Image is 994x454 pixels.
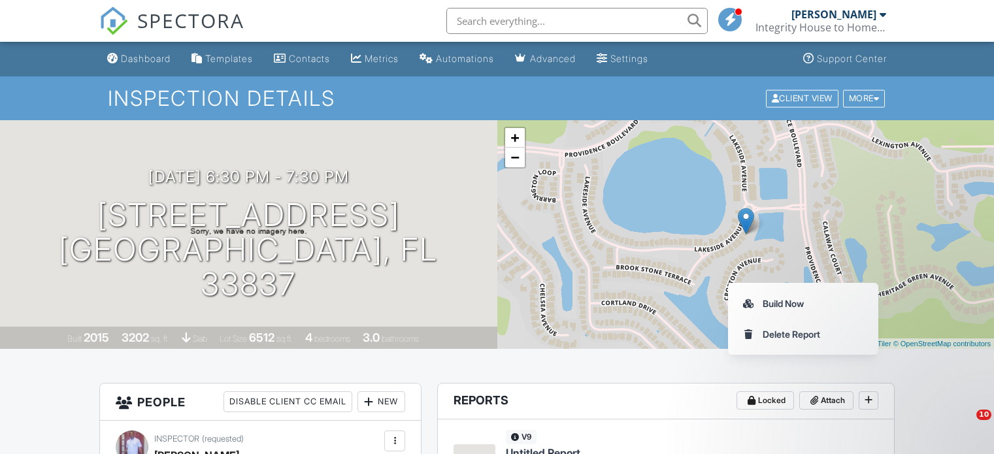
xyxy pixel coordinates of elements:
div: Dashboard [121,53,171,64]
a: Contacts [269,47,335,71]
h3: People [100,383,421,421]
a: Zoom in [505,128,525,148]
span: SPECTORA [137,7,244,34]
a: Client View [765,93,842,103]
h3: [DATE] 6:30 pm - 7:30 pm [148,168,349,186]
span: Built [67,334,82,344]
a: Support Center [798,47,892,71]
span: sq.ft. [276,334,293,344]
div: Templates [205,53,253,64]
div: Support Center [817,53,887,64]
span: slab [193,334,207,344]
span: + [510,129,519,146]
span: (requested) [202,434,244,444]
h1: Inspection Details [108,87,886,110]
div: Disable Client CC Email [224,391,352,412]
a: Zoom out [505,148,525,167]
span: 10 [976,410,991,420]
a: Metrics [346,47,404,71]
span: Inspector [154,434,199,444]
a: Automations (Basic) [414,47,499,71]
div: Metrics [365,53,399,64]
div: Settings [610,53,648,64]
span: bathrooms [382,334,419,344]
a: Dashboard [102,47,176,71]
div: 3.0 [363,331,380,344]
span: Lot Size [220,334,247,344]
div: Integrity House to Home Inspections LLC [755,21,886,34]
a: Settings [591,47,654,71]
div: 4 [305,331,312,344]
span: − [510,149,519,165]
div: Contacts [289,53,330,64]
div: 6512 [249,331,274,344]
img: The Best Home Inspection Software - Spectora [99,7,128,35]
span: sq. ft. [151,334,169,344]
div: Automations [436,53,494,64]
iframe: Intercom live chat [950,410,981,441]
img: Marker [738,208,754,235]
div: Advanced [530,53,576,64]
a: Advanced [510,47,581,71]
div: More [843,89,886,107]
a: Templates [186,47,258,71]
div: Client View [766,89,838,107]
input: Search everything... [446,8,708,34]
span: bedrooms [314,334,350,344]
div: 3202 [122,331,149,344]
div: New [357,391,405,412]
div: 2015 [84,331,109,344]
h1: [STREET_ADDRESS] [GEOGRAPHIC_DATA], FL 33837 [21,198,476,301]
a: SPECTORA [99,18,244,45]
div: [PERSON_NAME] [791,8,876,21]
